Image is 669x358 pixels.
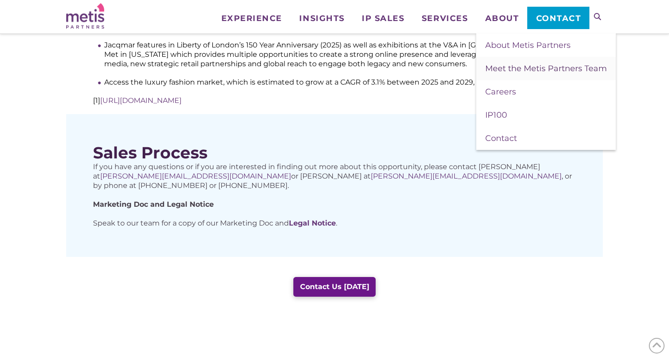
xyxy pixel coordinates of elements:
[649,338,665,354] span: Back to Top
[485,64,607,73] span: Meet the Metis Partners Team
[289,219,336,227] a: Legal Notice
[104,40,576,68] li: Jacqmar features in Liberty of London’s 150 Year Anniversary (2025) as well as exhibitions at the...
[300,283,369,290] span: Contact Us [DATE]
[299,14,344,22] span: Insights
[100,172,291,180] a: [PERSON_NAME][EMAIL_ADDRESS][DOMAIN_NAME]
[476,127,616,150] a: Contact
[485,87,516,97] span: Careers
[221,14,282,22] span: Experience
[485,40,571,50] span: About Metis Partners
[93,200,214,209] strong: Marketing Doc and Legal Notice
[485,133,517,143] span: Contact
[422,14,468,22] span: Services
[476,103,616,127] a: IP100
[476,80,616,103] a: Careers
[476,34,616,57] a: About Metis Partners
[536,14,581,22] span: Contact
[293,277,375,297] a: Contact Us [DATE]
[100,96,182,105] a: [URL][DOMAIN_NAME]
[476,57,616,80] a: Meet the Metis Partners Team
[93,96,576,105] div: [1]
[362,14,404,22] span: IP Sales
[104,77,576,87] li: Access the luxury fashion market, which is estimated to grow at a CAGR of 3.1% between 2025 and 2...
[371,172,562,180] a: [PERSON_NAME][EMAIL_ADDRESS][DOMAIN_NAME]
[485,110,507,120] span: IP100
[485,14,519,22] span: About
[527,7,589,29] a: Contact
[93,162,576,190] p: If you have any questions or if you are interested in finding out more about this opportunity, pl...
[93,143,207,162] strong: Sales Process
[93,218,576,228] p: Speak to our team for a copy of our Marketing Doc and .
[66,3,104,29] img: Metis Partners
